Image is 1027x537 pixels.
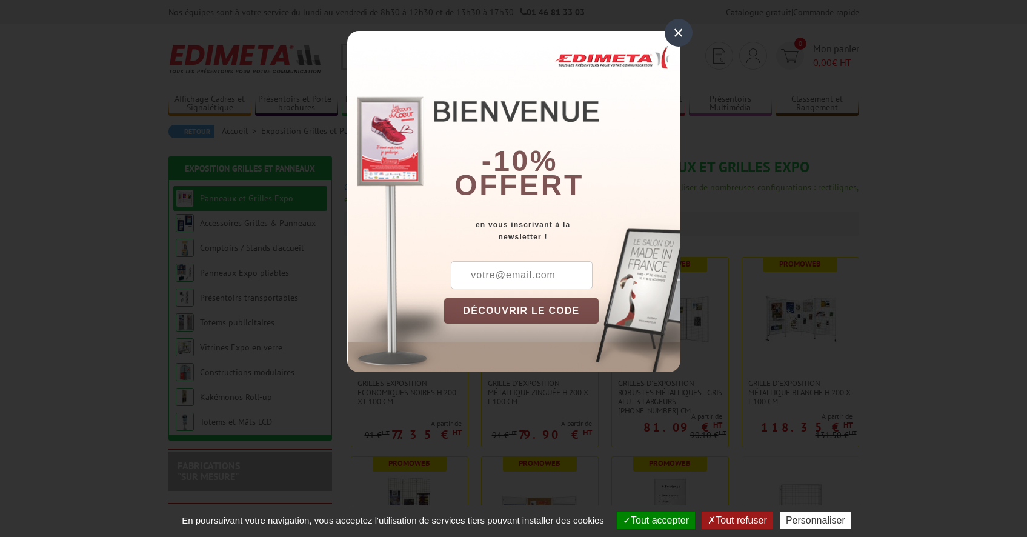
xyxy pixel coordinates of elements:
input: votre@email.com [451,261,593,289]
div: en vous inscrivant à la newsletter ! [444,219,680,243]
span: En poursuivant votre navigation, vous acceptez l'utilisation de services tiers pouvant installer ... [176,515,610,525]
button: Personnaliser (fenêtre modale) [780,512,851,529]
button: Tout refuser [702,512,773,529]
font: offert [454,169,584,201]
div: × [665,19,693,47]
b: -10% [482,145,558,177]
button: DÉCOUVRIR LE CODE [444,298,599,324]
button: Tout accepter [617,512,695,529]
